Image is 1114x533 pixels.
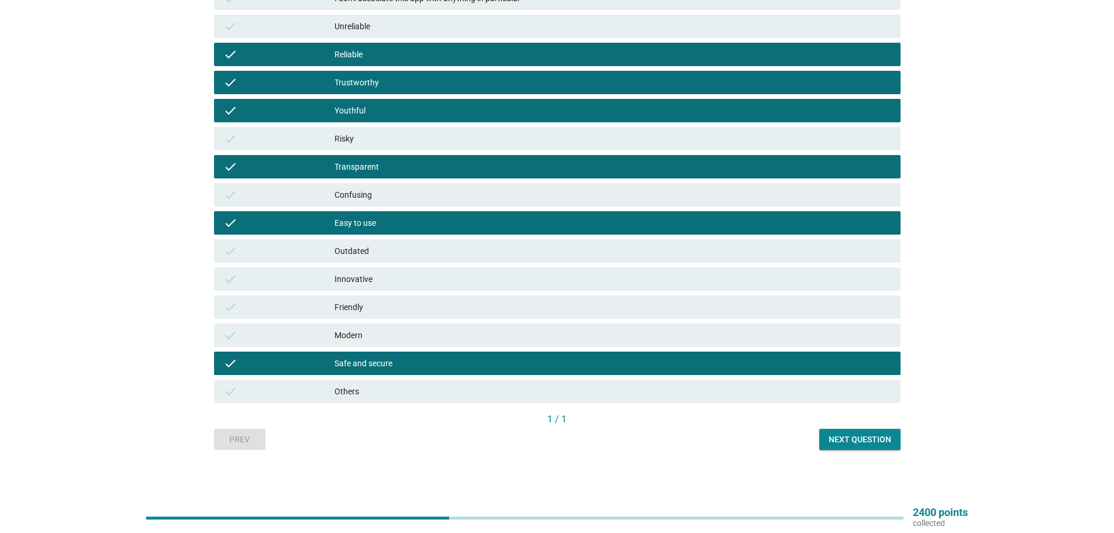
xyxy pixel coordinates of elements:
[334,75,891,90] div: Trustworthy
[334,47,891,61] div: Reliable
[819,429,901,450] button: Next question
[334,272,891,286] div: Innovative
[334,384,891,398] div: Others
[214,412,901,427] div: 1 / 1
[223,188,237,202] i: check
[334,188,891,202] div: Confusing
[913,507,968,518] p: 2400 points
[913,518,968,528] p: collected
[223,104,237,118] i: check
[223,384,237,398] i: check
[829,434,891,446] div: Next question
[334,160,891,174] div: Transparent
[223,328,237,342] i: check
[223,75,237,90] i: check
[223,216,237,230] i: check
[334,104,891,118] div: Youthful
[334,300,891,314] div: Friendly
[334,132,891,146] div: Risky
[223,356,237,370] i: check
[334,356,891,370] div: Safe and secure
[334,244,891,258] div: Outdated
[223,47,237,61] i: check
[223,160,237,174] i: check
[223,300,237,314] i: check
[223,132,237,146] i: check
[223,19,237,33] i: check
[223,272,237,286] i: check
[334,19,891,33] div: Unreliable
[334,328,891,342] div: Modern
[334,216,891,230] div: Easy to use
[223,244,237,258] i: check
